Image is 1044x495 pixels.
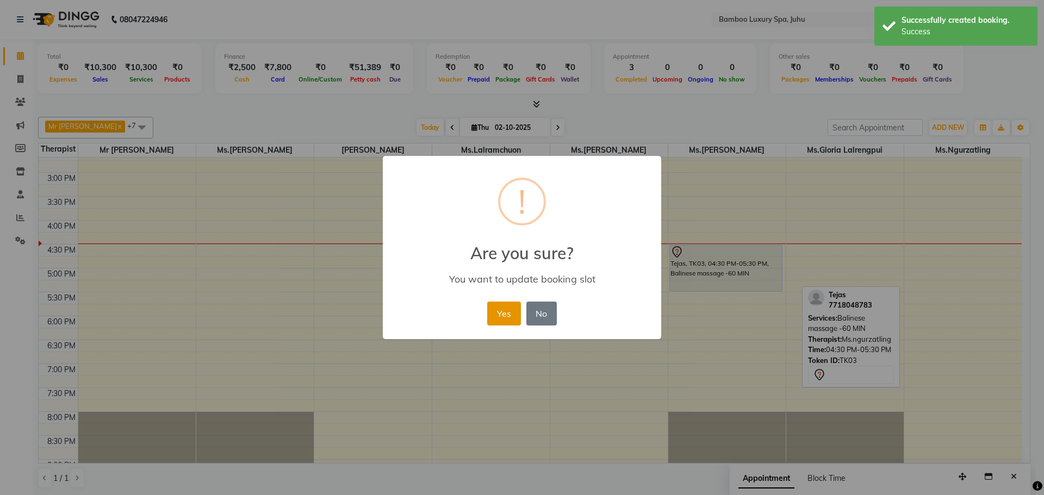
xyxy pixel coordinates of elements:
div: Successfully created booking. [902,15,1029,26]
div: Success [902,26,1029,37]
button: Yes [487,302,520,325]
h2: Are you sure? [383,230,661,263]
div: ! [518,180,526,223]
button: No [526,302,557,325]
div: You want to update booking slot [399,273,645,285]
